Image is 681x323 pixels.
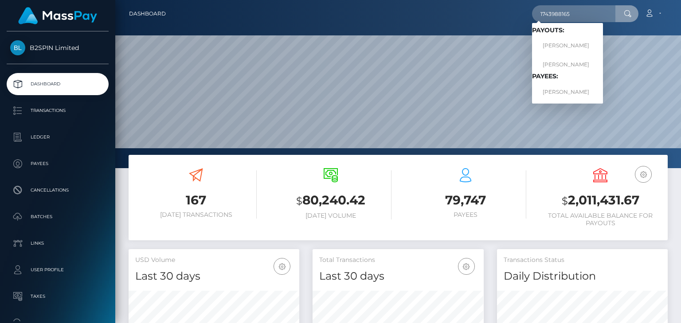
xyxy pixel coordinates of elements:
h3: 80,240.42 [270,192,391,210]
p: Ledger [10,131,105,144]
a: [PERSON_NAME] [532,84,603,100]
a: Links [7,232,109,254]
p: Links [10,237,105,250]
a: [PERSON_NAME] [532,56,603,73]
p: Batches [10,210,105,223]
h3: 2,011,431.67 [540,192,661,210]
a: Batches [7,206,109,228]
img: B2SPIN Limited [10,40,25,55]
h6: Payees: [532,73,603,80]
a: Ledger [7,126,109,148]
a: Payees [7,153,109,175]
a: Taxes [7,285,109,308]
h3: 167 [135,192,257,209]
span: B2SPIN Limited [7,44,109,52]
h4: Daily Distribution [504,269,661,284]
a: [PERSON_NAME] [532,38,603,54]
p: Transactions [10,104,105,117]
a: Cancellations [7,179,109,201]
h5: Transactions Status [504,256,661,265]
a: Transactions [7,100,109,122]
h4: Last 30 days [319,269,477,284]
h3: 79,747 [405,192,526,209]
h6: Payouts: [532,27,603,34]
h5: Total Transactions [319,256,477,265]
p: User Profile [10,263,105,277]
small: $ [562,195,568,207]
h6: [DATE] Transactions [135,211,257,219]
p: Cancellations [10,184,105,197]
a: Dashboard [7,73,109,95]
h6: Total Available Balance for Payouts [540,212,661,227]
h6: Payees [405,211,526,219]
p: Taxes [10,290,105,303]
img: MassPay Logo [18,7,97,24]
h4: Last 30 days [135,269,293,284]
small: $ [296,195,302,207]
a: User Profile [7,259,109,281]
a: Dashboard [129,4,166,23]
input: Search... [532,5,615,22]
p: Dashboard [10,77,105,91]
h6: [DATE] Volume [270,212,391,219]
p: Payees [10,157,105,170]
h5: USD Volume [135,256,293,265]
